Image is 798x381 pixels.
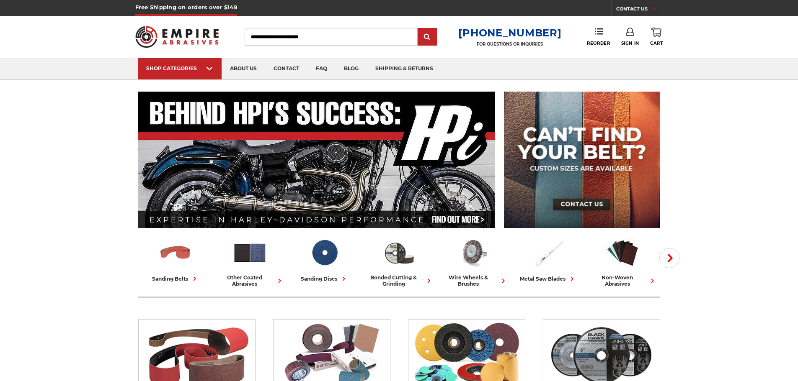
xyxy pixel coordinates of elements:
a: about us [222,58,265,79]
input: Submit [419,29,436,46]
img: Other Coated Abrasives [232,235,267,270]
img: Non-woven Abrasives [605,235,640,270]
a: CONTACT US [616,4,663,16]
img: Metal Saw Blades [531,235,566,270]
div: other coated abrasives [216,274,284,287]
div: non-woven abrasives [589,274,657,287]
div: SHOP CATEGORIES [146,65,213,72]
p: FOR QUESTIONS OR INQUIRIES [458,41,561,47]
a: wire wheels & brushes [440,235,508,287]
a: metal saw blades [514,235,582,283]
a: sanding belts [142,235,209,283]
a: Cart [650,28,663,46]
a: shipping & returns [367,58,442,79]
span: Sign In [621,41,639,46]
div: sanding discs [301,274,348,283]
a: bonded cutting & grinding [365,235,433,287]
span: Cart [650,41,663,46]
a: faq [307,58,336,79]
a: non-woven abrasives [589,235,657,287]
img: promo banner for custom belts. [504,92,660,228]
a: blog [336,58,367,79]
img: Banner for an interview featuring Horsepower Inc who makes Harley performance upgrades featured o... [138,92,496,228]
a: sanding discs [291,235,359,283]
a: contact [265,58,307,79]
button: Next [659,248,679,268]
img: Sanding Belts [158,235,193,270]
div: wire wheels & brushes [440,274,508,287]
img: Sanding Discs [307,235,342,270]
a: Reorder [587,28,610,46]
a: other coated abrasives [216,235,284,287]
span: Reorder [587,41,610,46]
img: Empire Abrasives [135,20,219,53]
div: bonded cutting & grinding [365,274,433,287]
img: Wire Wheels & Brushes [456,235,491,270]
a: [PHONE_NUMBER] [458,27,561,39]
div: metal saw blades [520,274,576,283]
div: sanding belts [152,274,199,283]
img: Bonded Cutting & Grinding [382,235,416,270]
